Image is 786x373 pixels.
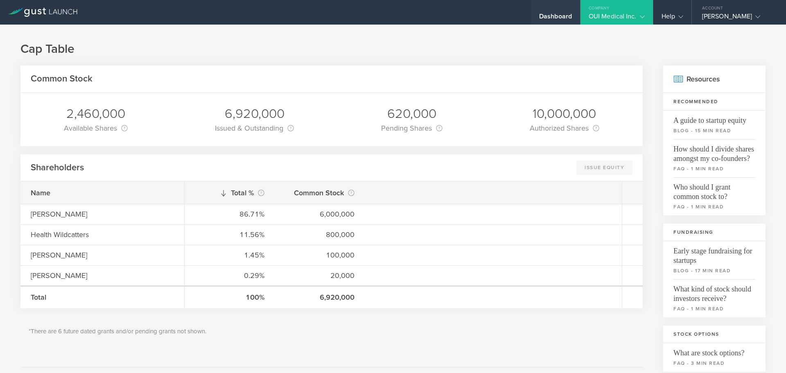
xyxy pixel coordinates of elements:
[31,188,174,198] div: Name
[673,111,755,125] span: A guide to startup equity
[285,209,355,219] div: 6,000,000
[673,279,755,303] span: What kind of stock should investors receive?
[663,241,766,279] a: Early stage fundraising for startupsblog - 17 min read
[673,127,755,134] small: blog - 15 min read
[285,187,355,199] div: Common Stock
[673,343,755,358] span: What are stock options?
[31,250,174,260] div: [PERSON_NAME]
[663,177,766,215] a: Who should I grant common stock to?faq - 1 min read
[285,229,355,240] div: 800,000
[589,12,645,25] div: OUI Medical Inc.
[662,12,683,25] div: Help
[31,162,84,174] h2: Shareholders
[530,105,599,122] div: 10,000,000
[539,12,572,25] div: Dashboard
[195,270,264,281] div: 0.29%
[31,292,174,303] div: Total
[673,165,755,172] small: faq - 1 min read
[663,93,766,111] h3: Recommended
[673,267,755,274] small: blog - 17 min read
[195,250,264,260] div: 1.45%
[285,292,355,303] div: 6,920,000
[195,209,264,219] div: 86.71%
[702,12,772,25] div: [PERSON_NAME]
[381,122,443,134] div: Pending Shares
[195,187,264,199] div: Total %
[663,66,766,93] h2: Resources
[663,224,766,241] h3: Fundraising
[195,229,264,240] div: 11.56%
[215,105,294,122] div: 6,920,000
[29,327,635,336] p: *There are 6 future dated grants and/or pending grants not shown.
[673,359,755,367] small: faq - 3 min read
[31,209,174,219] div: [PERSON_NAME]
[673,305,755,312] small: faq - 1 min read
[663,326,766,343] h3: Stock Options
[663,343,766,372] a: What are stock options?faq - 3 min read
[663,279,766,317] a: What kind of stock should investors receive?faq - 1 min read
[64,122,128,134] div: Available Shares
[745,334,786,373] iframe: Chat Widget
[215,122,294,134] div: Issued & Outstanding
[663,111,766,139] a: A guide to startup equityblog - 15 min read
[195,292,264,303] div: 100%
[285,250,355,260] div: 100,000
[20,41,766,57] h1: Cap Table
[381,105,443,122] div: 620,000
[673,139,755,163] span: How should I divide shares amongst my co-founders?
[285,270,355,281] div: 20,000
[673,241,755,265] span: Early stage fundraising for startups
[673,203,755,210] small: faq - 1 min read
[530,122,599,134] div: Authorized Shares
[663,139,766,177] a: How should I divide shares amongst my co-founders?faq - 1 min read
[31,270,174,281] div: [PERSON_NAME]
[31,73,93,85] h2: Common Stock
[31,229,174,240] div: Health Wildcatters
[673,177,755,201] span: Who should I grant common stock to?
[64,105,128,122] div: 2,460,000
